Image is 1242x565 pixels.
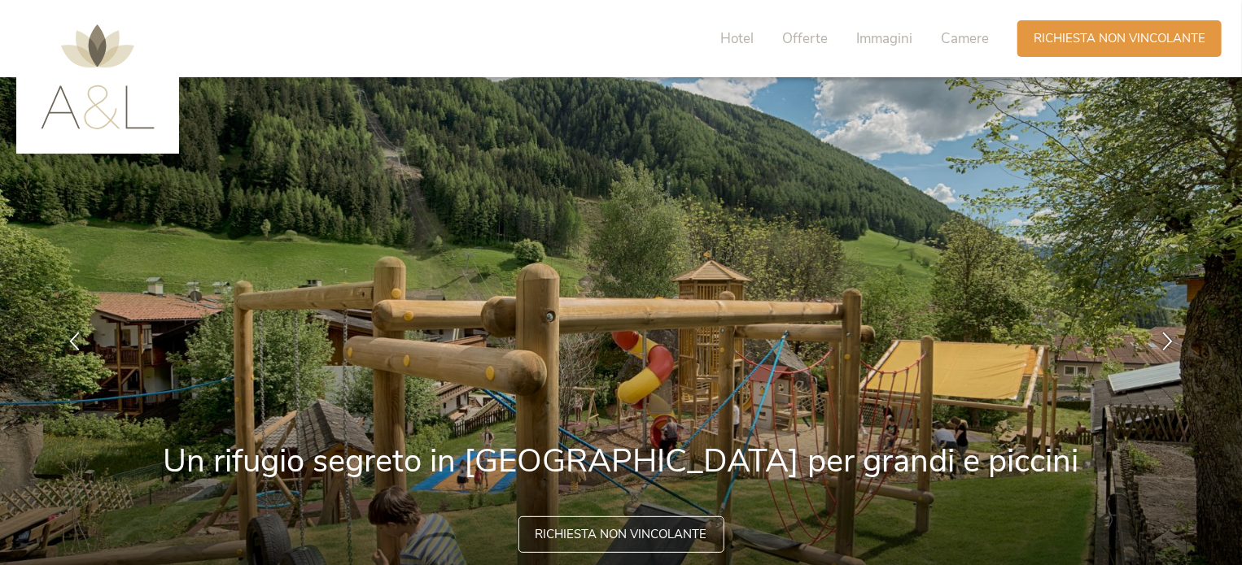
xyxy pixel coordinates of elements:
span: Richiesta non vincolante [1034,30,1205,47]
span: Hotel [720,29,754,48]
span: Richiesta non vincolante [536,526,707,543]
img: AMONTI & LUNARIS Wellnessresort [41,24,155,129]
span: Immagini [856,29,912,48]
span: Camere [941,29,989,48]
span: Offerte [782,29,828,48]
